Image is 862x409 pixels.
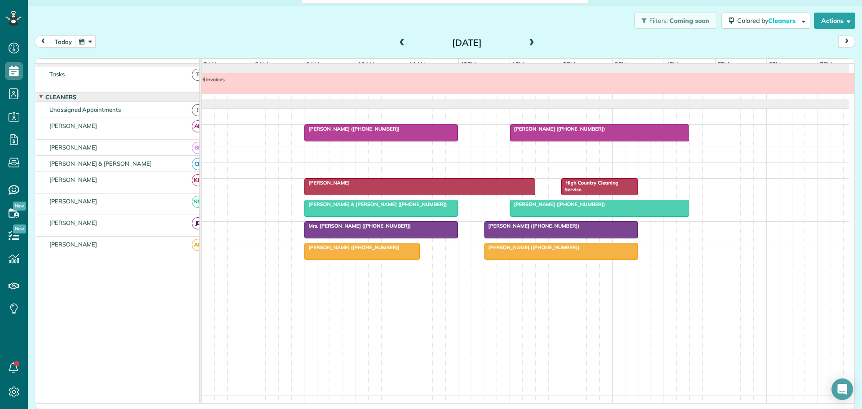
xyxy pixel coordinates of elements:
span: [PERSON_NAME] ([PHONE_NUMBER]) [484,244,580,251]
span: [PERSON_NAME] ([PHONE_NUMBER]) [510,126,606,132]
div: Open Intercom Messenger [831,378,853,400]
span: NM [192,196,204,208]
button: Actions [814,13,855,29]
span: [PERSON_NAME] ([PHONE_NUMBER]) [304,244,400,251]
span: [PERSON_NAME] [304,180,350,186]
span: Filters: [649,17,668,25]
span: 10am [356,61,376,68]
span: High Country Cleaning Service [561,180,618,192]
span: New [13,202,26,211]
span: Mrs. [PERSON_NAME] ([PHONE_NUMBER]) [304,223,411,229]
h2: [DATE] [411,38,523,48]
span: 2pm [561,61,577,68]
span: [PERSON_NAME] [48,219,99,226]
span: KH [192,174,204,186]
span: [PERSON_NAME] [48,198,99,205]
button: Colored byCleaners [721,13,810,29]
span: CB [192,158,204,170]
span: 11am [407,61,427,68]
span: AF [192,120,204,132]
span: JB [192,217,204,229]
span: [PERSON_NAME] ([PHONE_NUMBER]) [304,126,400,132]
span: 7am [202,61,218,68]
span: [PERSON_NAME] [48,144,99,151]
span: T [192,69,204,81]
span: 12pm [459,61,478,68]
span: [PERSON_NAME] [48,241,99,248]
span: Coming soon [669,17,710,25]
span: 6pm [767,61,783,68]
span: 4pm [664,61,680,68]
span: ! [192,104,204,116]
span: Cleaners [768,17,797,25]
button: today [51,35,76,48]
span: 9am [304,61,321,68]
span: [PERSON_NAME] [48,176,99,183]
span: [PERSON_NAME] ([PHONE_NUMBER]) [510,201,606,207]
button: prev [35,35,52,48]
span: invoices [202,76,225,83]
span: 7pm [818,61,834,68]
span: Cleaners [44,93,78,101]
span: Unassigned Appointments [48,106,123,113]
span: [PERSON_NAME] [48,122,99,129]
span: 3pm [613,61,629,68]
span: Tasks [48,70,66,78]
span: AG [192,239,204,251]
span: 8am [253,61,270,68]
span: [PERSON_NAME] ([PHONE_NUMBER]) [484,223,580,229]
span: [PERSON_NAME] & [PERSON_NAME] [48,160,154,167]
span: Colored by [737,17,799,25]
span: New [13,224,26,233]
span: [PERSON_NAME] & [PERSON_NAME] ([PHONE_NUMBER]) [304,201,447,207]
button: next [838,35,855,48]
span: BR [192,142,204,154]
span: 1pm [510,61,526,68]
span: 5pm [716,61,731,68]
